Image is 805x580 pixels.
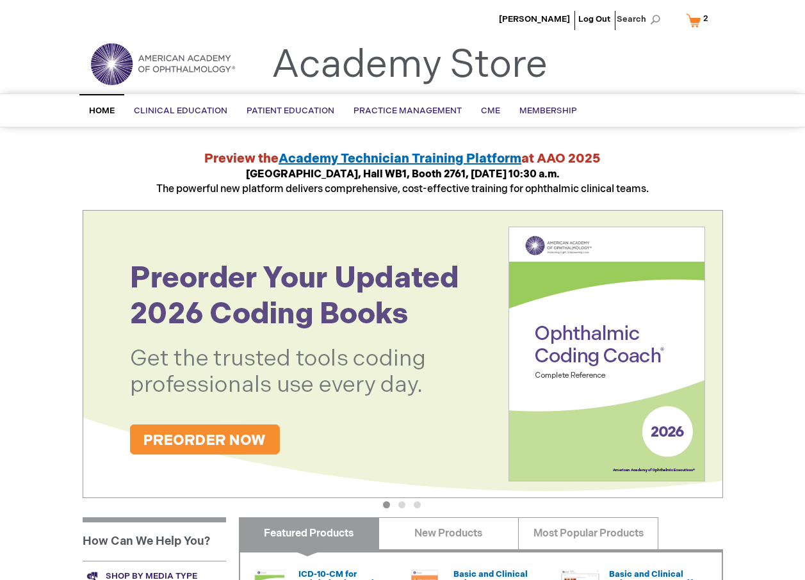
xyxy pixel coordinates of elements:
[204,151,601,166] strong: Preview the at AAO 2025
[414,501,421,508] button: 3 of 3
[246,168,560,181] strong: [GEOGRAPHIC_DATA], Hall WB1, Booth 2761, [DATE] 10:30 a.m.
[354,106,462,116] span: Practice Management
[518,517,658,549] a: Most Popular Products
[378,517,519,549] a: New Products
[683,9,717,31] a: 2
[83,517,226,561] h1: How Can We Help You?
[156,168,649,195] span: The powerful new platform delivers comprehensive, cost-effective training for ophthalmic clinical...
[519,106,577,116] span: Membership
[578,14,610,24] a: Log Out
[617,6,665,32] span: Search
[481,106,500,116] span: CME
[272,42,548,88] a: Academy Store
[134,106,227,116] span: Clinical Education
[239,517,379,549] a: Featured Products
[279,151,521,166] a: Academy Technician Training Platform
[499,14,570,24] a: [PERSON_NAME]
[89,106,115,116] span: Home
[398,501,405,508] button: 2 of 3
[247,106,334,116] span: Patient Education
[703,13,708,24] span: 2
[383,501,390,508] button: 1 of 3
